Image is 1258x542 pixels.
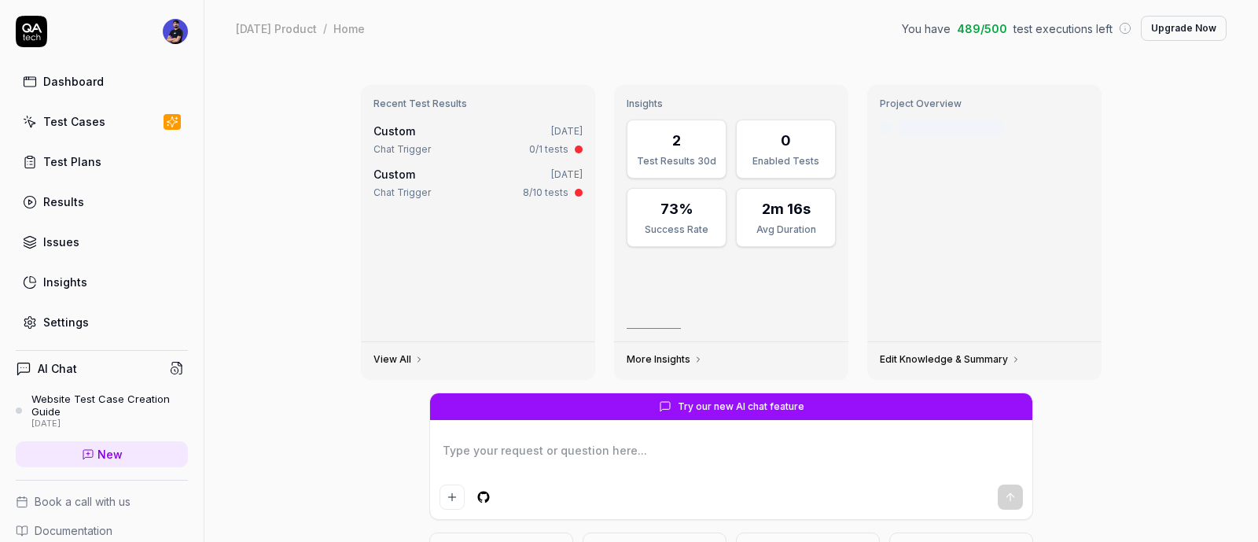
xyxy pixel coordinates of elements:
div: Test Plans [43,153,101,170]
a: New [16,441,188,467]
div: 73% [660,198,693,219]
div: Dashboard [43,73,104,90]
div: 8/10 tests [523,186,568,200]
div: Chat Trigger [373,142,431,157]
a: Results [16,186,188,217]
span: New [97,446,123,463]
div: 2 [672,130,681,151]
a: Website Test Case Creation Guide[DATE] [16,393,188,429]
div: Test Cases [43,113,105,130]
a: Documentation [16,522,188,539]
button: Add attachment [440,485,465,510]
span: Custom [373,124,415,138]
div: Avg Duration [746,223,826,237]
a: Book a call with us [16,493,188,510]
h3: Project Overview [880,98,1089,110]
h4: AI Chat [38,360,77,377]
a: Dashboard [16,66,188,97]
span: You have [902,20,951,37]
img: f94d135f-55d3-432e-9c6b-a086576d5903.jpg [163,19,188,44]
div: Website Test Case Creation Guide [31,393,188,418]
a: Edit Knowledge & Summary [880,353,1021,366]
div: Success Rate [637,223,716,237]
a: Settings [16,307,188,337]
span: Try our new AI chat feature [678,400,804,414]
a: Test Plans [16,146,188,177]
a: Test Cases [16,106,188,137]
span: Book a call with us [35,493,131,510]
div: Chat Trigger [373,186,431,200]
div: [DATE] [31,418,188,430]
a: View All [373,353,424,366]
h3: Insights [627,98,836,110]
div: 0 [781,130,791,151]
div: Results [43,194,84,210]
div: 0/1 tests [529,142,568,157]
div: Enabled Tests [746,154,826,168]
div: Home [333,20,365,36]
div: / [323,20,327,36]
button: Upgrade Now [1141,16,1227,41]
span: test executions left [1013,20,1113,37]
div: Last crawled [DATE] [899,120,1004,136]
div: Test Results 30d [637,154,716,168]
div: Insights [43,274,87,290]
div: [DATE] Product [236,20,317,36]
div: Issues [43,234,79,250]
a: Issues [16,227,188,257]
a: More Insights [627,353,703,366]
a: Custom[DATE]Chat Trigger0/1 tests [370,120,586,160]
h3: Recent Test Results [373,98,583,110]
time: [DATE] [551,125,583,137]
div: Settings [43,314,89,330]
time: [DATE] [551,168,583,180]
a: Custom[DATE]Chat Trigger8/10 tests [370,163,586,203]
a: Insights [16,267,188,297]
span: Custom [373,168,415,181]
span: 489 / 500 [957,20,1007,37]
span: Documentation [35,522,112,539]
div: 2m 16s [762,198,811,219]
